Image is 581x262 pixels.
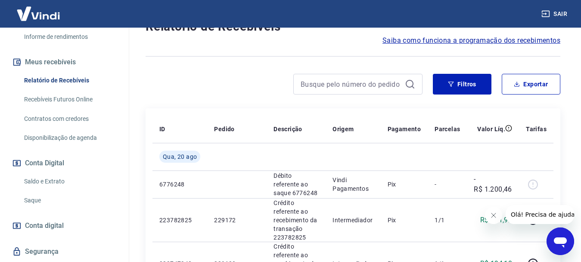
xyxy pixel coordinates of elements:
[273,125,302,133] p: Descrição
[10,0,66,27] img: Vindi
[21,192,118,209] a: Saque
[10,53,118,72] button: Meus recebíveis
[526,125,547,133] p: Tarifas
[21,173,118,190] a: Saldo e Extrato
[10,154,118,173] button: Conta Digital
[301,78,401,91] input: Busque pelo número do pedido
[214,216,260,224] p: 229172
[159,125,165,133] p: ID
[163,152,197,161] span: Qua, 20 ago
[474,174,512,195] p: -R$ 1.200,46
[273,171,319,197] p: Débito referente ao saque 6776248
[540,6,571,22] button: Sair
[214,125,234,133] p: Pedido
[506,205,574,224] iframe: Mensagem da empresa
[477,125,505,133] p: Valor Líq.
[5,6,72,13] span: Olá! Precisa de ajuda?
[21,129,118,147] a: Disponibilização de agenda
[485,207,502,224] iframe: Fechar mensagem
[480,215,513,225] p: R$ 511,92
[332,125,354,133] p: Origem
[502,74,560,95] button: Exportar
[388,180,421,189] p: Pix
[273,199,319,242] p: Crédito referente ao recebimento da transação 223782825
[382,35,560,46] a: Saiba como funciona a programação dos recebimentos
[433,74,491,95] button: Filtros
[21,28,118,46] a: Informe de rendimentos
[21,72,118,89] a: Relatório de Recebíveis
[10,242,118,261] a: Segurança
[10,216,118,235] a: Conta digital
[332,176,373,193] p: Vindi Pagamentos
[388,216,421,224] p: Pix
[435,125,460,133] p: Parcelas
[159,216,200,224] p: 223782825
[25,220,64,232] span: Conta digital
[435,180,460,189] p: -
[332,216,373,224] p: Intermediador
[159,180,200,189] p: 6776248
[547,227,574,255] iframe: Botão para abrir a janela de mensagens
[21,110,118,128] a: Contratos com credores
[21,91,118,108] a: Recebíveis Futuros Online
[388,125,421,133] p: Pagamento
[435,216,460,224] p: 1/1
